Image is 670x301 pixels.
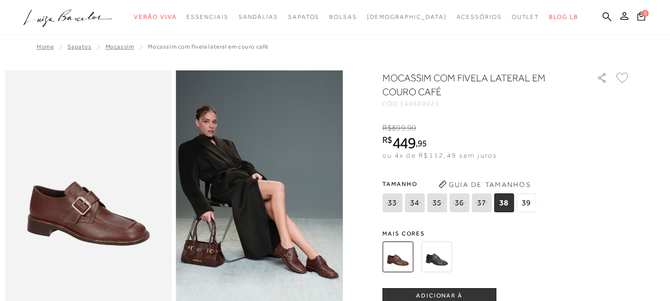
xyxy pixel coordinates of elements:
[382,135,392,144] i: R$
[382,241,413,272] img: MOCASSIM COM FIVELA LATERAL EM COURO CAFÉ
[382,193,402,212] span: 33
[421,241,452,272] img: MOCASSIM COM FIVELA LATERAL EM COURO PRETO
[329,13,357,20] span: Bolsas
[549,13,578,20] span: BLOG LB
[418,138,427,148] span: 95
[494,193,514,212] span: 38
[288,8,319,26] a: categoryNavScreenReaderText
[329,8,357,26] a: categoryNavScreenReaderText
[367,13,447,20] span: [DEMOGRAPHIC_DATA]
[427,193,447,212] span: 35
[512,13,540,20] span: Outlet
[400,100,440,107] span: 140600023
[367,8,447,26] a: noSubCategoriesText
[288,13,319,20] span: Sapatos
[392,134,416,152] span: 449
[449,193,469,212] span: 36
[416,139,427,148] i: ,
[634,11,648,24] button: 0
[435,177,534,192] button: Guia de Tamanhos
[134,8,177,26] a: categoryNavScreenReaderText
[405,193,425,212] span: 34
[512,8,540,26] a: categoryNavScreenReaderText
[406,123,417,132] i: ,
[186,13,228,20] span: Essenciais
[382,71,568,99] h1: MOCASSIM COM FIVELA LATERAL EM COURO CAFÉ
[382,151,497,159] span: ou 4x de R$112,49 sem juros
[67,43,91,50] a: SAPATOS
[106,43,134,50] a: Mocassim
[148,43,268,50] span: MOCASSIM COM FIVELA LATERAL EM COURO CAFÉ
[37,43,54,50] a: Home
[186,8,228,26] a: categoryNavScreenReaderText
[392,123,405,132] span: 899
[642,10,649,17] span: 0
[382,177,539,191] span: Tamanho
[457,8,502,26] a: categoryNavScreenReaderText
[549,8,578,26] a: BLOG LB
[516,193,536,212] span: 39
[472,193,491,212] span: 37
[134,13,177,20] span: Verão Viva
[457,13,502,20] span: Acessórios
[382,231,630,237] span: Mais cores
[382,123,392,132] i: R$
[239,8,278,26] a: categoryNavScreenReaderText
[239,13,278,20] span: Sandálias
[407,123,416,132] span: 90
[382,101,581,107] div: CÓD:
